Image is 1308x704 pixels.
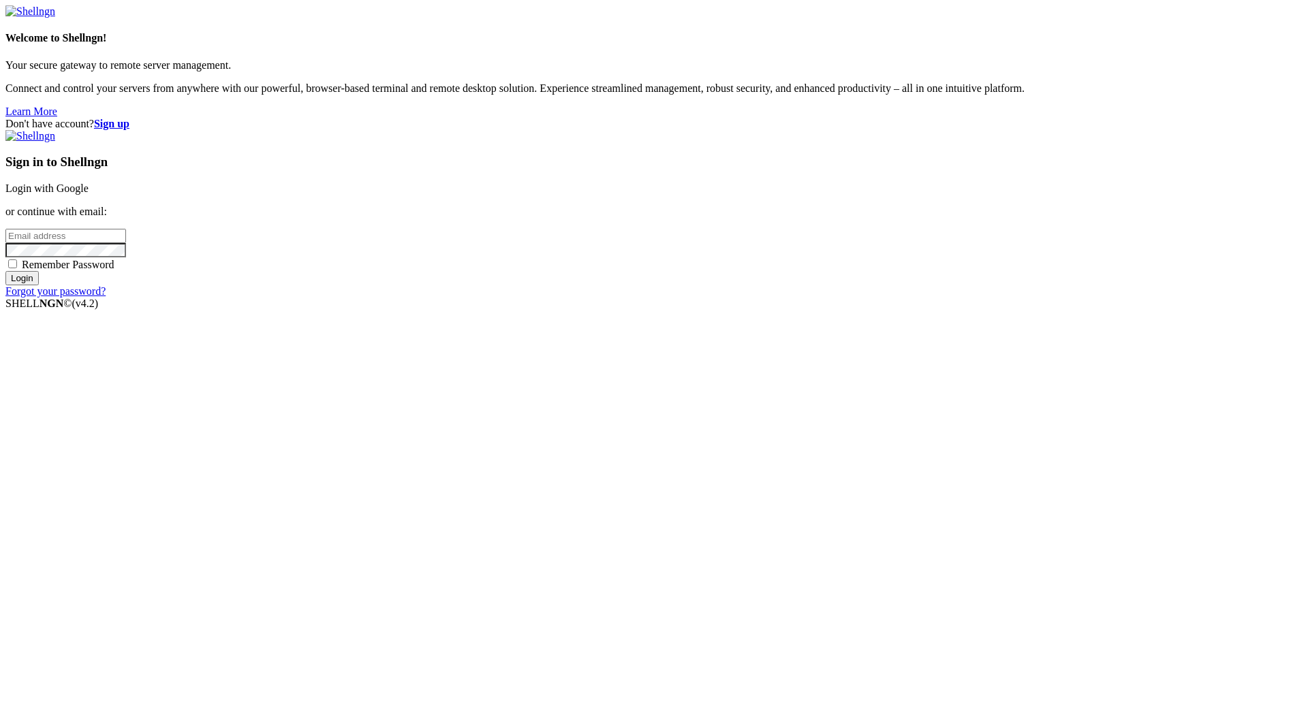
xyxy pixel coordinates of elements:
p: Your secure gateway to remote server management. [5,59,1303,71]
div: Don't have account? [5,118,1303,130]
a: Forgot your password? [5,285,106,297]
b: NGN [40,298,64,309]
img: Shellngn [5,130,55,142]
span: SHELL © [5,298,98,309]
a: Sign up [94,118,129,129]
img: Shellngn [5,5,55,18]
span: 4.2.0 [72,298,99,309]
a: Login with Google [5,182,89,194]
input: Login [5,271,39,285]
input: Remember Password [8,259,17,268]
h3: Sign in to Shellngn [5,155,1303,170]
p: Connect and control your servers from anywhere with our powerful, browser-based terminal and remo... [5,82,1303,95]
a: Learn More [5,106,57,117]
p: or continue with email: [5,206,1303,218]
span: Remember Password [22,259,114,270]
h4: Welcome to Shellngn! [5,32,1303,44]
input: Email address [5,229,126,243]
